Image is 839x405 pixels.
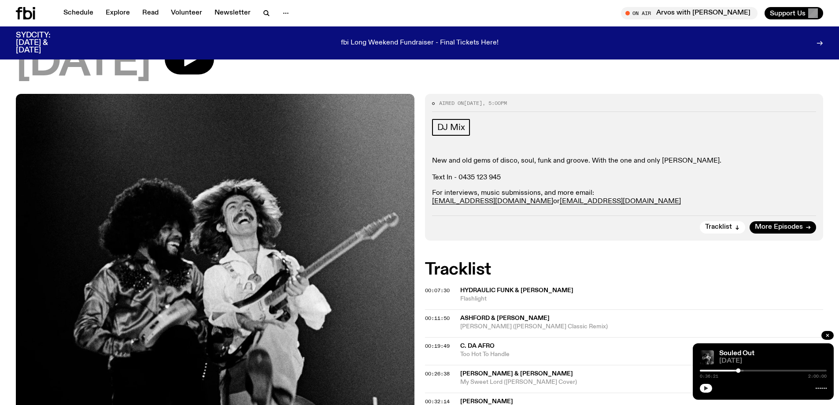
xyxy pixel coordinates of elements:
[425,372,450,376] button: 00:26:38
[425,342,450,349] span: 00:19:49
[432,198,553,205] a: [EMAIL_ADDRESS][DOMAIN_NAME]
[750,221,816,234] a: More Episodes
[460,371,573,377] span: [PERSON_NAME] & [PERSON_NAME]
[460,323,824,331] span: [PERSON_NAME] ([PERSON_NAME] Classic Remix)
[482,100,507,107] span: , 5:00pm
[460,343,495,349] span: C. Da Afro
[560,198,681,205] a: [EMAIL_ADDRESS][DOMAIN_NAME]
[765,7,823,19] button: Support Us
[16,44,151,83] span: [DATE]
[341,39,499,47] p: fbi Long Weekend Fundraiser - Final Tickets Here!
[437,123,465,132] span: DJ Mix
[460,398,513,405] span: [PERSON_NAME]
[425,287,450,294] span: 00:07:30
[439,100,464,107] span: Aired on
[719,358,827,364] span: [DATE]
[700,221,745,234] button: Tracklist
[166,7,207,19] a: Volunteer
[705,224,732,230] span: Tracklist
[58,7,99,19] a: Schedule
[209,7,256,19] a: Newsletter
[432,119,470,136] a: DJ Mix
[432,157,817,182] p: New and old gems of disco, soul, funk and groove. With the one and only [PERSON_NAME]. Text In - ...
[425,399,450,404] button: 00:32:14
[719,350,754,357] a: Souled Out
[460,287,573,294] span: Hydraulic Funk & [PERSON_NAME]
[464,100,482,107] span: [DATE]
[425,288,450,293] button: 00:07:30
[425,398,450,405] span: 00:32:14
[460,295,824,303] span: Flashlight
[425,315,450,322] span: 00:11:50
[460,378,824,386] span: My Sweet Lord ([PERSON_NAME] Cover)
[16,32,72,54] h3: SYDCITY: [DATE] & [DATE]
[425,262,824,278] h2: Tracklist
[460,350,824,359] span: Too Hot To Handle
[432,189,817,206] p: For interviews, music submissions, and more email: or
[755,224,803,230] span: More Episodes
[425,344,450,349] button: 00:19:49
[700,374,718,379] span: 0:36:21
[100,7,135,19] a: Explore
[770,9,806,17] span: Support Us
[425,316,450,321] button: 00:11:50
[460,315,550,321] span: Ashford & [PERSON_NAME]
[621,7,758,19] button: On AirArvos with [PERSON_NAME]
[808,374,827,379] span: 2:00:00
[425,370,450,377] span: 00:26:38
[137,7,164,19] a: Read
